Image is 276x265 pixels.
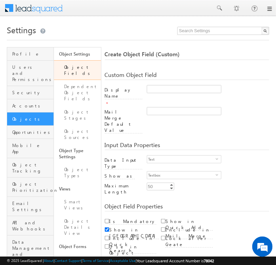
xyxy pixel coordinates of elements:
a: Users and Permissions [7,61,54,86]
label: Show in [GEOGRAPHIC_DATA] [109,227,159,239]
span: Object Tracking [12,162,52,174]
span: 78042 [204,258,214,263]
label: Show as [105,173,135,179]
label: Data Input Type [105,157,142,169]
a: Smart Views [54,195,101,215]
a: Objects [7,113,54,126]
a: Decrement [169,186,174,190]
em: Start Chat [92,209,123,218]
a: API and Webhooks [7,216,54,236]
a: Terms of Service [82,258,109,263]
label: Lock after Create [165,235,213,248]
input: Search Settings [177,27,269,35]
label: Use in Object Clone [109,244,157,262]
a: Mobile App [7,139,54,158]
span: © 2025 LeadSquared | | | | | [7,258,214,264]
img: d_60004797649_company_0_60004797649 [12,36,28,44]
a: Object Sources [54,125,101,144]
span: Your Leadsquared Account Number is [137,258,214,263]
span: Data Management and Privacy [12,239,52,263]
span: Accounts [12,103,52,109]
a: Show in Quick Add [165,224,213,230]
label: Show in Quick Add [165,218,213,231]
a: Display Name [105,93,142,99]
a: Opportunities [7,126,54,139]
div: Custom Object Field [105,72,269,80]
span: Opportunities [12,129,52,135]
a: Acceptable Use [110,258,136,263]
div: Minimize live chat window [111,3,127,20]
span: Mobile App [12,142,52,155]
span: Create Object Field (Custom) [105,50,180,58]
span: Security [12,89,52,96]
a: Is Mandatory [109,218,156,224]
span: Objects [12,116,52,122]
a: Profile [7,47,54,61]
a: Object Prioritization [7,178,54,197]
span: Object Prioritization [12,181,52,193]
label: Display Name [105,87,142,99]
a: Security [7,86,54,99]
a: Data Input Type [105,163,142,169]
label: Mail Merge Default Value [105,109,142,134]
span: Text [147,156,216,163]
a: Show in [GEOGRAPHIC_DATA] [109,233,159,239]
label: Maximum Length [105,183,142,195]
a: Lock after Create [165,241,213,247]
label: Include in Quick Search [109,235,157,254]
a: Object Forms [54,240,101,253]
div: 50 [147,183,154,190]
a: Increment [169,183,174,186]
a: Accounts [7,99,54,113]
label: Include in Mail Merge [165,227,213,239]
div: Chat with us now [35,36,114,44]
div: Input Data Properties [105,142,269,150]
a: Object Tracking [7,158,54,178]
span: Profile [12,51,52,57]
a: Include in Mail Merge [165,233,213,239]
a: Email Settings [7,197,54,216]
span: select [216,157,221,160]
textarea: Type your message and hit 'Enter' [9,63,124,203]
span: Settings [7,24,36,35]
span: Email Settings [12,200,52,212]
a: About [44,258,54,263]
a: Dependent Object Fields [54,80,101,105]
a: Object Settings [54,47,101,60]
div: Object Field Properties [105,203,269,211]
a: Mail Merge Default Value [105,127,142,133]
span: API and Webhooks [12,220,52,232]
a: Object Type Settings [54,144,101,163]
a: Use in Object Clone [109,256,157,262]
a: Object Fields [54,60,101,80]
label: Is Mandatory [109,218,156,225]
span: select [216,173,221,176]
span: Textbox [147,171,216,179]
a: Contact Support [55,258,81,263]
a: Object Stages [54,105,101,125]
a: Object Details View [54,215,101,240]
span: Users and Permissions [12,64,52,82]
a: Object Types [54,163,101,182]
a: Views [54,182,101,195]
